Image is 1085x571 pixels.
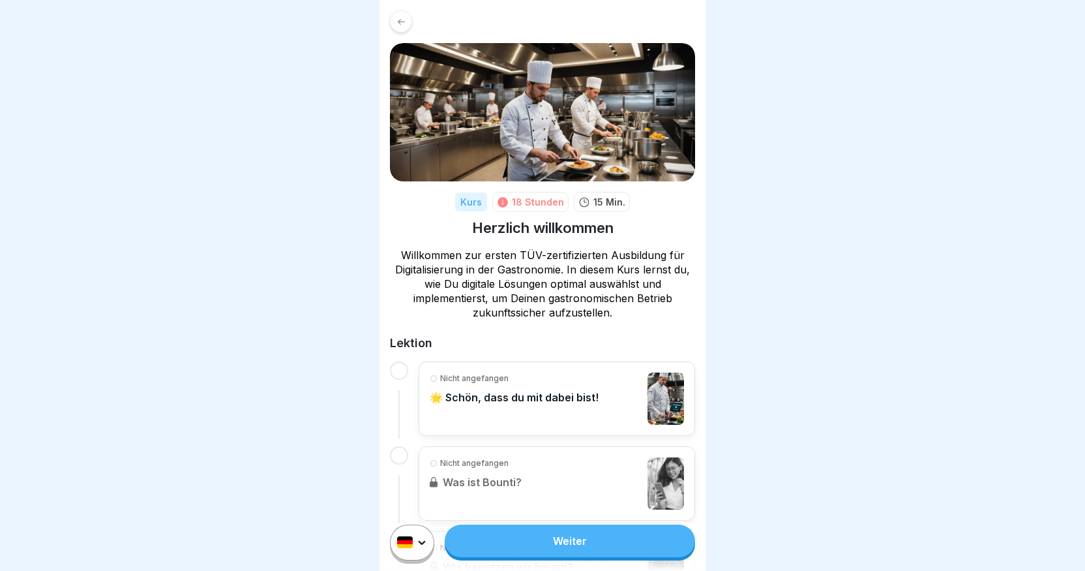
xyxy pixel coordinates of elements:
[647,373,684,425] img: h789l74cqqtepp55igg5sht9.png
[390,43,695,181] img: f6jfeywlzi46z76yezuzl69o.png
[390,335,695,351] h2: Lektion
[430,373,684,425] a: Nicht angefangen🌟 Schön, dass du mit dabei bist!
[390,248,695,320] p: Willkommen zur ersten TÜV-zertifizierten Ausbildung für Digitalisierung in der Gastronomie. In di...
[430,391,599,404] p: 🌟 Schön, dass du mit dabei bist!
[440,373,509,384] p: Nicht angefangen
[455,193,487,211] div: Kurs
[472,219,614,238] h1: Herzlich willkommen
[445,525,695,557] a: Weiter
[512,195,564,209] div: 18 Stunden
[593,195,625,209] p: 15 Min.
[397,537,413,549] img: de.svg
